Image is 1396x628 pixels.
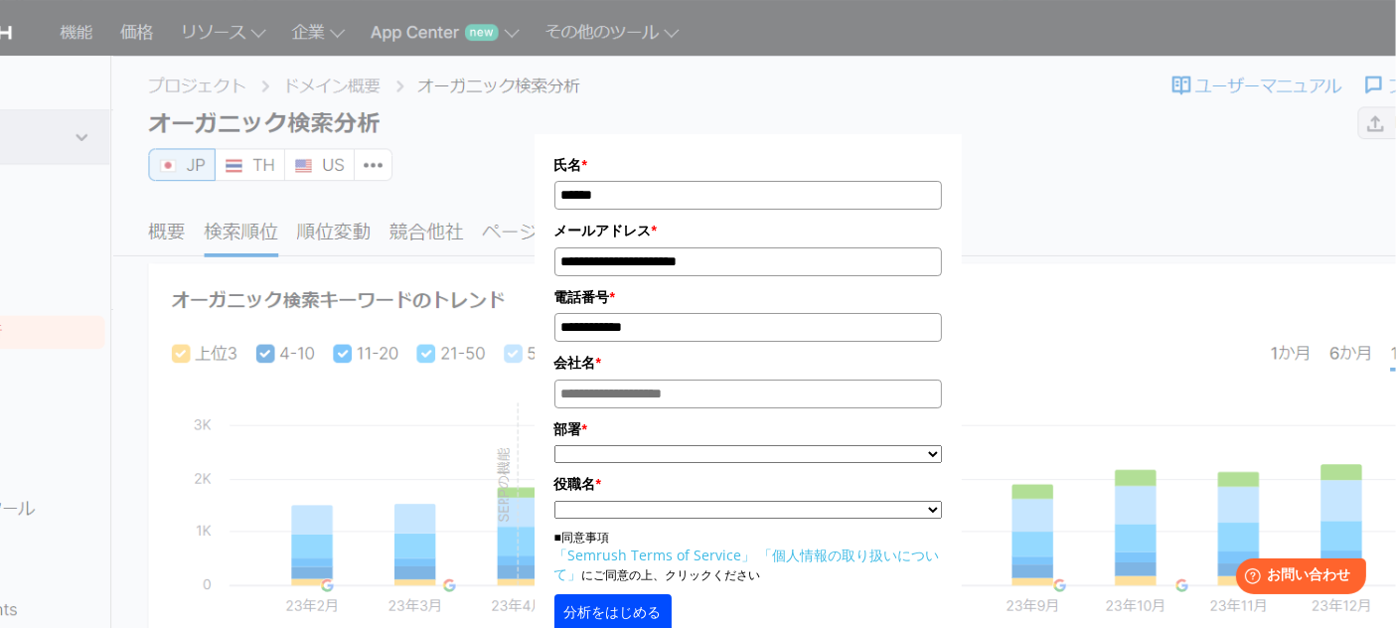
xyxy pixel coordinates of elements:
[554,529,942,584] p: ■同意事項 にご同意の上、クリックください
[554,473,942,495] label: 役職名
[554,154,942,176] label: 氏名
[554,286,942,308] label: 電話番号
[1219,550,1374,606] iframe: Help widget launcher
[554,220,942,241] label: メールアドレス
[554,352,942,374] label: 会社名
[554,418,942,440] label: 部署
[554,546,756,564] a: 「Semrush Terms of Service」
[554,546,940,583] a: 「個人情報の取り扱いについて」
